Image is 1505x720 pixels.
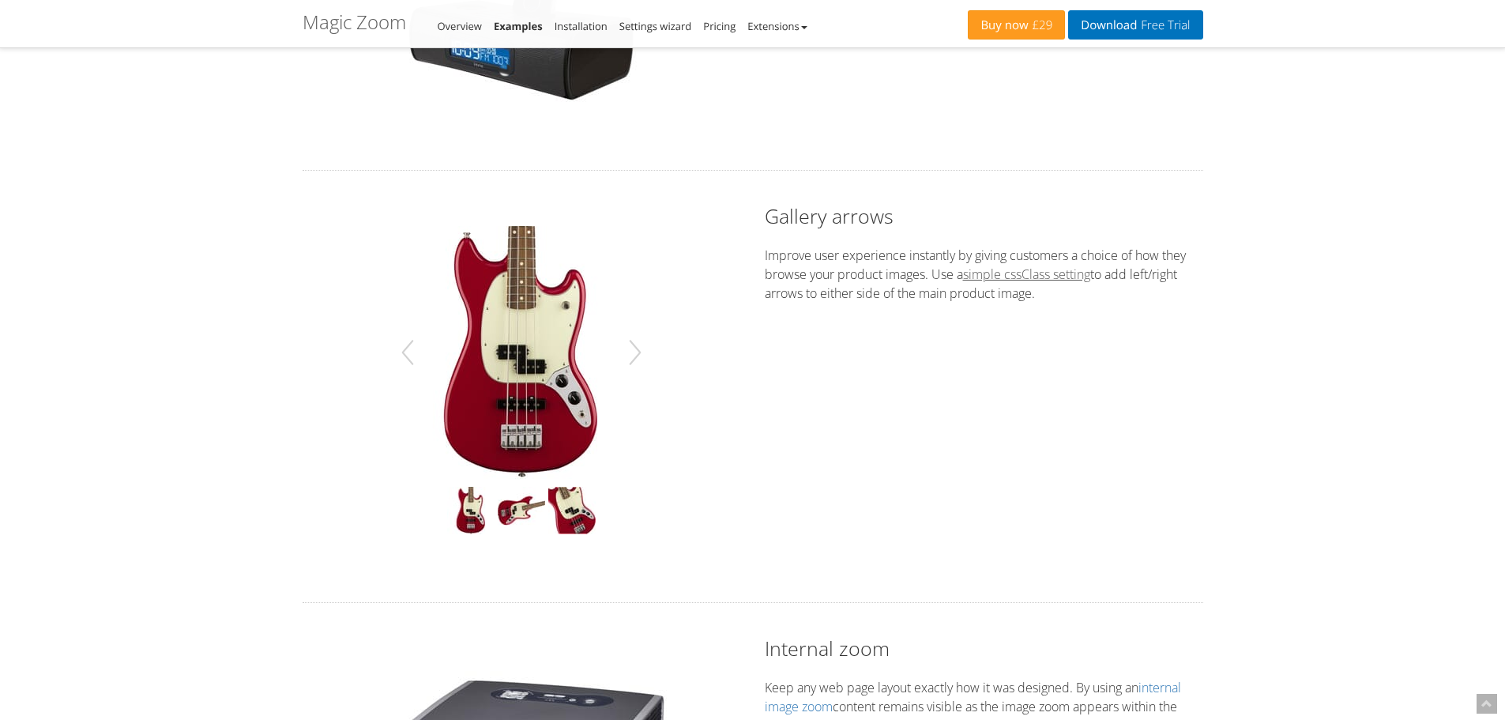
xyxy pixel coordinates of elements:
[765,202,1203,230] h2: Gallery arrows
[747,19,807,33] a: Extensions
[395,226,648,479] img: fender-01.jpg
[1068,10,1202,40] a: DownloadFree Trial
[1137,19,1190,32] span: Free Trial
[765,679,1181,715] a: internal image zoom
[703,19,736,33] a: Pricing
[619,19,692,33] a: Settings wizard
[765,246,1203,303] p: Improve user experience instantly by giving customers a choice of how they browse your product im...
[438,19,482,33] a: Overview
[498,487,545,539] img: fender-02.jpg
[963,266,1090,283] a: simple cssClass setting
[447,487,495,539] img: fender-01.jpg
[765,635,1203,662] h2: Internal zoom
[555,19,608,33] a: Installation
[494,19,543,33] a: Examples
[395,330,420,375] button: Previous
[968,10,1065,40] a: Buy now£29
[303,12,406,32] h1: Magic Zoom
[623,330,648,375] button: Next
[548,487,596,539] img: fender-03.jpg
[1029,19,1053,32] span: £29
